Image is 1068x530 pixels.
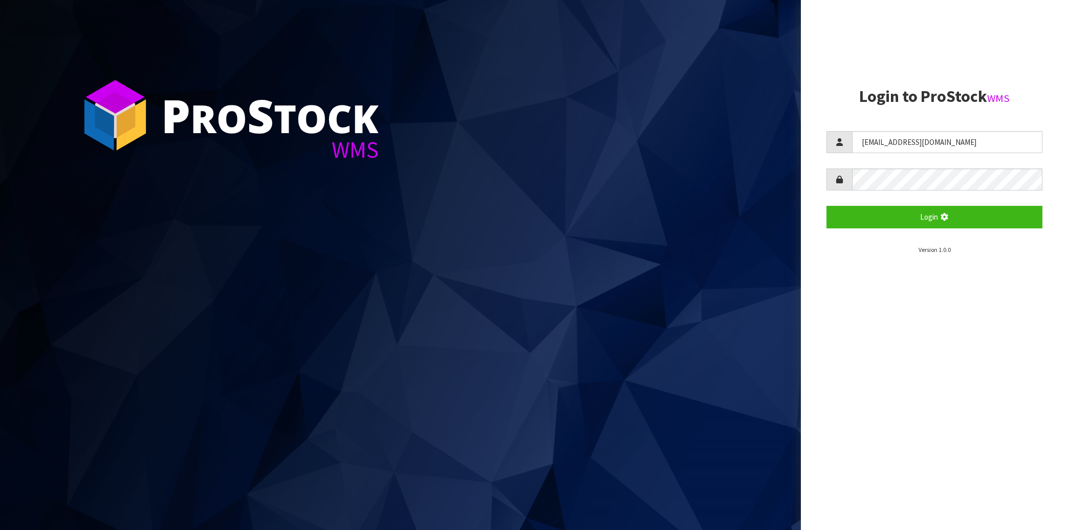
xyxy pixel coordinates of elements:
h2: Login to ProStock [826,88,1042,105]
span: S [247,84,274,146]
span: P [161,84,190,146]
button: Login [826,206,1042,228]
img: ProStock Cube [77,77,154,154]
div: WMS [161,138,379,161]
div: ro tock [161,92,379,138]
small: WMS [987,92,1010,105]
small: Version 1.0.0 [919,246,951,253]
input: Username [852,131,1042,153]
